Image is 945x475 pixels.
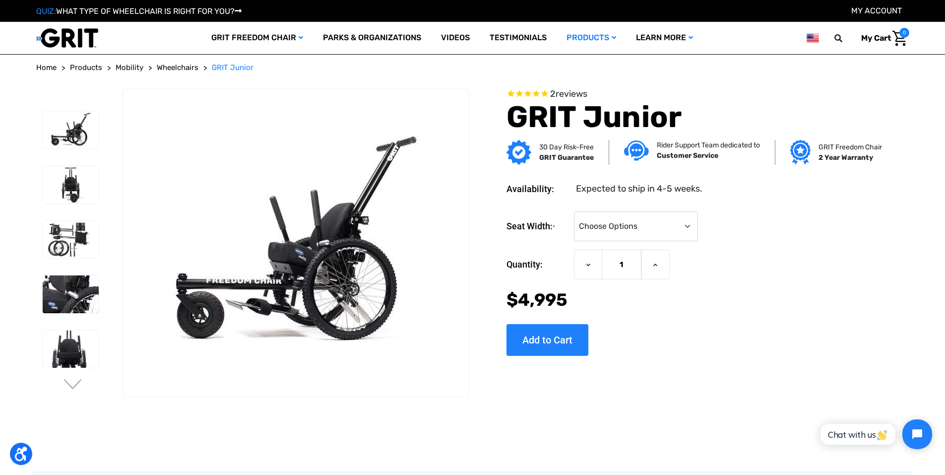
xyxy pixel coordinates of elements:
[861,33,891,43] span: My Cart
[36,63,57,72] span: Home
[550,88,587,99] span: 2 reviews
[506,140,531,165] img: GRIT Guarantee
[212,63,253,72] span: GRIT Junior
[36,62,909,73] nav: Breadcrumb
[539,142,594,152] p: 30 Day Risk-Free
[43,275,99,313] img: GRIT Junior: close up of child-sized GRIT wheelchair with Invacare Matrx seat, levers, and wheels
[212,62,253,73] a: GRIT Junior
[626,22,703,54] a: Learn More
[480,22,557,54] a: Testimonials
[36,6,56,16] span: QUIZ:
[70,62,102,73] a: Products
[624,140,649,161] img: Customer service
[576,182,702,196] dd: Expected to ship in 4-5 weeks.
[506,289,567,310] span: $4,995
[116,63,143,72] span: Mobility
[557,22,626,54] a: Products
[201,22,313,54] a: GRIT Freedom Chair
[157,63,198,72] span: Wheelchairs
[43,166,99,204] img: GRIT Junior: front view of kid-sized model of GRIT Freedom Chair all terrain wheelchair
[506,99,879,135] h1: GRIT Junior
[63,93,83,105] button: Go to slide 3 of 3
[657,140,760,150] p: Rider Support Team dedicated to
[819,142,882,152] p: GRIT Freedom Chair
[539,153,594,162] strong: GRIT Guarantee
[157,62,198,73] a: Wheelchairs
[506,211,569,242] label: Seat Width:
[36,28,98,48] img: GRIT All-Terrain Wheelchair and Mobility Equipment
[851,6,902,15] a: Account
[892,31,907,46] img: Cart
[116,62,143,73] a: Mobility
[63,379,83,391] button: Go to slide 2 of 3
[810,411,941,458] iframe: Tidio Chat
[790,140,811,165] img: Grit freedom
[43,111,99,149] img: GRIT Junior: GRIT Freedom Chair all terrain wheelchair engineered specifically for kids
[313,22,431,54] a: Parks & Organizations
[43,221,99,259] img: GRIT Junior: disassembled child-specific GRIT Freedom Chair model with seatback, push handles, fo...
[854,28,909,49] a: Cart with 0 items
[70,63,102,72] span: Products
[431,22,480,54] a: Videos
[123,128,468,358] img: GRIT Junior: GRIT Freedom Chair all terrain wheelchair engineered specifically for kids
[43,331,99,368] img: GRIT Junior: close up front view of pediatric GRIT wheelchair with Invacare Matrx seat, levers, m...
[506,250,569,279] label: Quantity:
[506,324,588,356] input: Add to Cart
[36,6,242,16] a: QUIZ:WHAT TYPE OF WHEELCHAIR IS RIGHT FOR YOU?
[506,89,879,100] span: Rated 5.0 out of 5 stars 2 reviews
[556,88,587,99] span: reviews
[839,28,854,49] input: Search
[506,182,569,196] dt: Availability:
[899,28,909,38] span: 0
[36,62,57,73] a: Home
[807,32,819,44] img: us.png
[657,151,718,160] strong: Customer Service
[819,153,873,162] strong: 2 Year Warranty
